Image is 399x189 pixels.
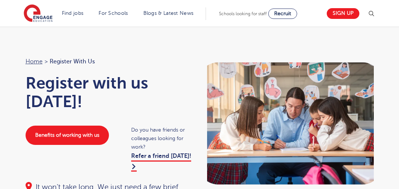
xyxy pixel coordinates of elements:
a: Recruit [268,9,297,19]
span: Register with us [50,57,95,66]
nav: breadcrumb [26,57,192,66]
span: Schools looking for staff [219,11,267,16]
a: Blogs & Latest News [143,10,194,16]
a: Sign up [327,8,359,19]
a: Find jobs [62,10,84,16]
span: Do you have friends or colleagues looking for work? [131,126,192,151]
h1: Register with us [DATE]! [26,74,192,111]
a: For Schools [99,10,128,16]
a: Home [26,58,43,65]
img: Engage Education [24,4,53,23]
span: > [44,58,48,65]
span: Recruit [274,11,291,16]
a: Benefits of working with us [26,126,109,145]
a: Refer a friend [DATE]! [131,153,191,171]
